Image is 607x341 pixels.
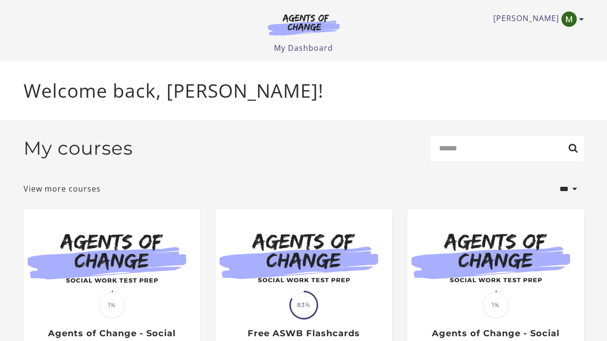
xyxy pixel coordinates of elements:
a: View more courses [24,183,101,194]
h2: My courses [24,137,133,159]
span: 1% [99,292,125,318]
img: Agents of Change Logo [258,13,350,35]
a: Toggle menu [493,11,579,27]
p: Welcome back, [PERSON_NAME]! [24,77,584,105]
span: 83% [291,292,317,318]
span: 1% [483,292,509,318]
h3: Free ASWB Flashcards [226,328,381,339]
a: My Dashboard [274,43,333,53]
